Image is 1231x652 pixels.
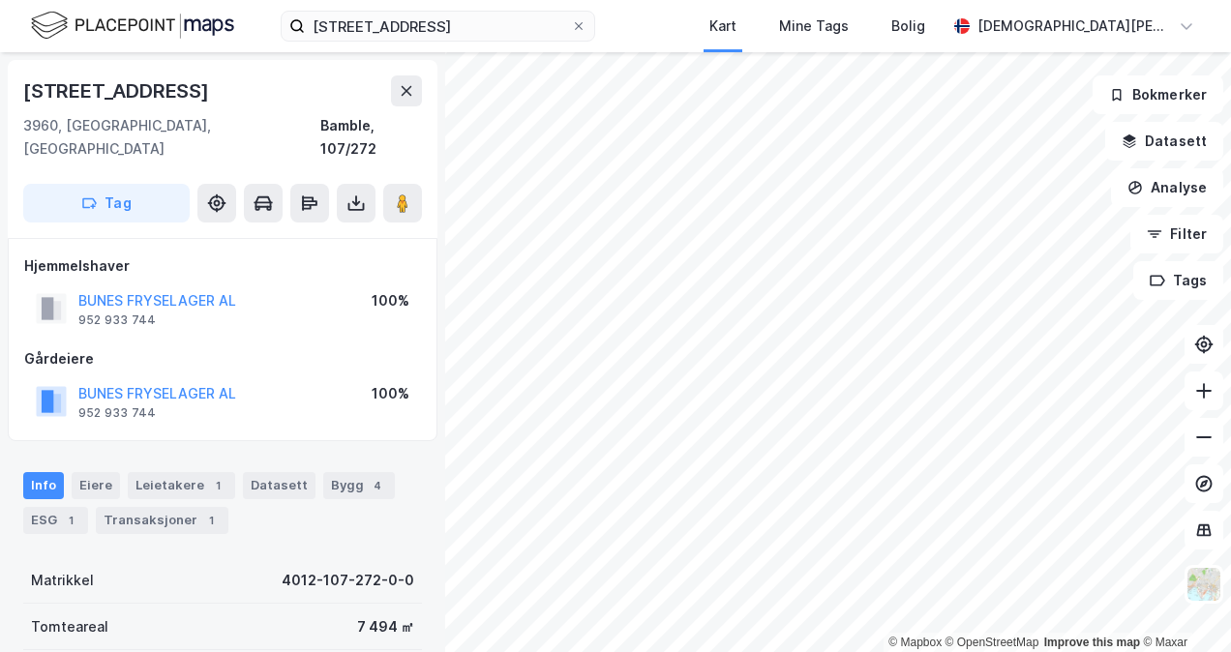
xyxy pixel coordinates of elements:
div: 1 [208,476,227,495]
div: Transaksjoner [96,507,228,534]
div: Info [23,472,64,499]
button: Tags [1133,261,1223,300]
button: Tag [23,184,190,222]
a: Improve this map [1044,636,1140,649]
div: 4012-107-272-0-0 [282,569,414,592]
div: 100% [372,382,409,405]
div: Eiere [72,472,120,499]
div: Gårdeiere [24,347,421,370]
div: 100% [372,289,409,312]
a: Mapbox [888,636,942,649]
input: Søk på adresse, matrikkel, gårdeiere, leietakere eller personer [305,12,571,41]
div: Bamble, 107/272 [320,114,422,161]
div: Tomteareal [31,615,108,638]
div: 7 494 ㎡ [357,615,414,638]
div: [STREET_ADDRESS] [23,75,213,106]
div: ESG [23,507,88,534]
div: 1 [61,511,80,530]
div: Kart [709,15,736,38]
div: Bygg [323,472,395,499]
div: 952 933 744 [78,405,156,421]
button: Filter [1130,215,1223,253]
div: Bolig [891,15,925,38]
a: OpenStreetMap [946,636,1039,649]
div: 4 [368,476,387,495]
div: 3960, [GEOGRAPHIC_DATA], [GEOGRAPHIC_DATA] [23,114,320,161]
div: Hjemmelshaver [24,254,421,278]
div: 952 933 744 [78,312,156,328]
button: Bokmerker [1093,75,1223,114]
div: Matrikkel [31,569,94,592]
div: Mine Tags [779,15,849,38]
div: Datasett [243,472,315,499]
div: 1 [201,511,221,530]
img: logo.f888ab2527a4732fd821a326f86c7f29.svg [31,9,234,43]
div: Leietakere [128,472,235,499]
div: [DEMOGRAPHIC_DATA][PERSON_NAME] [977,15,1171,38]
iframe: Chat Widget [1134,559,1231,652]
button: Analyse [1111,168,1223,207]
button: Datasett [1105,122,1223,161]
